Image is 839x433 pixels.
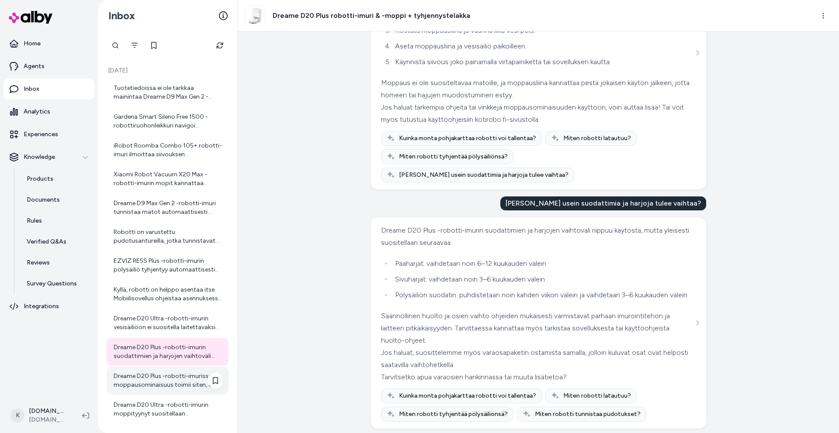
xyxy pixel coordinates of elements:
[27,196,60,204] p: Documents
[245,6,265,26] img: DreameD20Plusmainwhite_1.jpg
[563,392,631,400] span: Miten robotti latautuu?
[114,199,223,216] div: Dreame D9 Max Gen 2 -robotti-imuri tunnistaa matot automaattisesti antureidensa avulla. Kun robot...
[27,216,42,225] p: Rules
[5,402,75,430] button: K[DOMAIN_NAME] Shopify[DOMAIN_NAME]
[24,302,59,311] p: Integrations
[107,395,229,423] a: Dreame D20 Ultra -robotti-imurin moppityynyt suositellaan vaihdettavaksi noin 1–3 kuukauden välei...
[107,223,229,251] a: Robotti on varustettu pudotusantureilla, jotka tunnistavat pudotuksia, kuten portaikkoja, ja estä...
[24,62,45,71] p: Agents
[381,347,693,371] div: Jos haluat, suosittelemme myös varaosapaketin ostamista samalla, jolloin kuluvat osat ovat helpos...
[107,66,229,75] p: [DATE]
[108,9,135,22] h2: Inbox
[114,285,223,303] div: Kyllä, robotti on helppo asentaa itse. Mobiilisovellus ohjeistaa asennuksessa askel askeleelta, j...
[107,79,229,107] a: Tuotetiedoissa ei ole tarkkaa mainintaa Dreame D9 Max Gen 2 -robotin akunkestosta. Yleisesti täll...
[114,113,223,130] div: Gardena Smart Sileno Free 1500 -robottiruohonleikkuri navigoi nurmikolla täysin rajalangattomasti...
[399,152,508,161] span: Miten robotti tyhjentää pölysäiliönsä?
[392,40,693,52] li: Aseta moppausliina ja vesisäiliö paikoilleen.
[107,107,229,135] a: Gardena Smart Sileno Free 1500 -robottiruohonleikkuri navigoi nurmikolla täysin rajalangattomasti...
[126,37,143,54] button: Filter
[3,101,94,122] a: Analytics
[563,134,631,143] span: Miten robotti latautuu?
[24,107,50,116] p: Analytics
[107,251,229,279] a: EZVIZ RE5S Plus -robotti-imurin pölysäiliö tyhjentyy automaattisesti tyhjennystelakan pölypussiin...
[114,343,223,361] div: Dreame D20 Plus -robotti-imurin suodattimien ja harjojen vaihtoväli riippuu käytöstä, mutta yleis...
[399,392,536,400] span: Kuinka monta pohjakarttaa robotti voi tallentaa?
[3,124,94,145] a: Experiences
[107,194,229,222] a: Dreame D9 Max Gen 2 -robotti-imuri tunnistaa matot automaattisesti antureidensa avulla. Kun robot...
[399,171,569,179] span: [PERSON_NAME] usein suodattimia ja harjoja tulee vaihtaa?
[3,79,94,100] a: Inbox
[500,196,706,210] div: [PERSON_NAME] usein suodattimia ja harjoja tulee vaihtaa?
[18,210,94,231] a: Rules
[114,141,223,159] div: iRobot Roomba Combo 105+ robotti-imuri ilmoittaa siivouksen päättymisestä palaamalla automaattise...
[381,224,693,249] div: Dreame D20 Plus -robotti-imurin suodattimien ja harjojen vaihtoväli riippuu käytöstä, mutta yleis...
[107,165,229,193] a: Xiaomi Robot Vacuum X20 Max -robotti-imurin mopit kannattaa puhdistaa käytön mukaan, erityisesti ...
[24,153,55,162] p: Knowledge
[24,130,58,139] p: Experiences
[3,33,94,54] a: Home
[10,409,24,423] span: K
[273,10,470,21] h3: Dreame D20 Plus robotti-imuri & -moppi + tyhjennystelakka
[29,407,68,416] p: [DOMAIN_NAME] Shopify
[114,170,223,188] div: Xiaomi Robot Vacuum X20 Max -robotti-imurin mopit kannattaa puhdistaa käytön mukaan, erityisesti ...
[27,175,53,183] p: Products
[399,134,536,143] span: Kuinka monta pohjakarttaa robotti voi tallentaa?
[9,11,52,24] img: alby Logo
[392,258,693,270] li: Pääharjat: vaihdetaan noin 6–12 kuukauden välein
[392,273,693,285] li: Sivuharjat: vaihdetaan noin 3–6 kuukauden välein
[114,84,223,101] div: Tuotetiedoissa ei ole tarkkaa mainintaa Dreame D9 Max Gen 2 -robotin akunkestosta. Yleisesti täll...
[107,309,229,337] a: Dreame D20 Ultra -robotti-imurin vesisäiliöön ei suositella laitettavaksi mitään pesuainetta tai ...
[114,372,223,389] div: Dreame D20 Plus -robotti-imurissa moppausominaisuus toimii siten, että laitteessa on erillinen ve...
[692,318,703,328] button: See more
[27,237,66,246] p: Verified Q&As
[211,37,229,54] button: Refresh
[381,310,693,347] div: Säännöllinen huolto ja osien vaihto ohjeiden mukaisesti varmistavat parhaan imurointitehon ja lai...
[381,101,693,126] div: Jos haluat tarkempia ohjeita tai vinkkejä moppausominaisuuden käyttöön, voin auttaa lisää! Tai vo...
[18,252,94,273] a: Reviews
[18,231,94,252] a: Verified Q&As
[107,367,229,395] a: Dreame D20 Plus -robotti-imurissa moppausominaisuus toimii siten, että laitteessa on erillinen ve...
[18,168,94,189] a: Products
[381,77,693,101] div: Moppaus ei ole suositeltavaa matoille, ja moppausliina kannattaa pestä jokaisen käytön jälkeen, j...
[381,371,693,383] div: Tarvitsetko apua varaosien hankinnassa tai muuta lisätietoa?
[399,410,508,419] span: Miten robotti tyhjentää pölysäiliönsä?
[29,416,68,424] span: [DOMAIN_NAME]
[114,257,223,274] div: EZVIZ RE5S Plus -robotti-imurin pölysäiliö tyhjentyy automaattisesti tyhjennystelakan pölypussiin...
[27,258,50,267] p: Reviews
[24,85,39,93] p: Inbox
[692,48,703,58] button: See more
[107,136,229,164] a: iRobot Roomba Combo 105+ robotti-imuri ilmoittaa siivouksen päättymisestä palaamalla automaattise...
[3,56,94,77] a: Agents
[114,314,223,332] div: Dreame D20 Ultra -robotti-imurin vesisäiliöön ei suositella laitettavaksi mitään pesuainetta tai ...
[107,338,229,366] a: Dreame D20 Plus -robotti-imurin suodattimien ja harjojen vaihtoväli riippuu käytöstä, mutta yleis...
[392,56,693,68] li: Käynnistä siivous joko painamalla virtapainiketta tai sovelluksen kautta.
[114,401,223,418] div: Dreame D20 Ultra -robotti-imurin moppityynyt suositellaan vaihdettavaksi noin 1–3 kuukauden välei...
[392,289,693,301] li: Pölysäiliön suodatin: puhdistetaan noin kahden viikon välein ja vaihdetaan 3–6 kuukauden välein
[3,296,94,317] a: Integrations
[18,273,94,294] a: Survey Questions
[535,410,641,419] span: Miten robotti tunnistaa pudotukset?
[27,279,77,288] p: Survey Questions
[24,39,41,48] p: Home
[3,147,94,168] button: Knowledge
[18,189,94,210] a: Documents
[114,228,223,245] div: Robotti on varustettu pudotusantureilla, jotka tunnistavat pudotuksia, kuten portaikkoja, ja estä...
[107,280,229,308] a: Kyllä, robotti on helppo asentaa itse. Mobiilisovellus ohjeistaa asennuksessa askel askeleelta, j...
